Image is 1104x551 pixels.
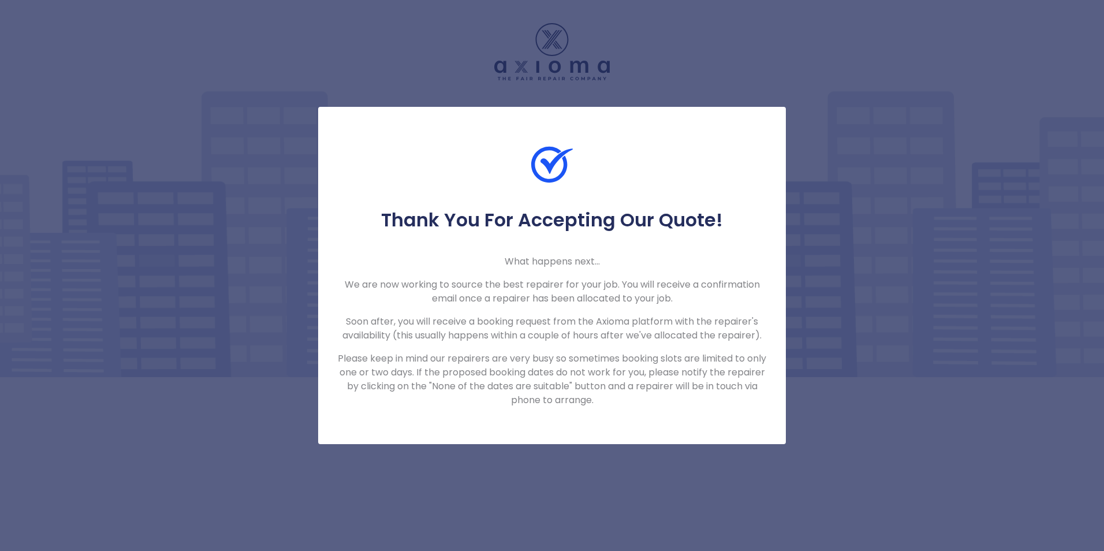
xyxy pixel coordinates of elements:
[337,315,767,342] p: Soon after, you will receive a booking request from the Axioma platform with the repairer's avail...
[337,255,767,269] p: What happens next...
[531,144,573,185] img: Check
[337,278,767,306] p: We are now working to source the best repairer for your job. You will receive a confirmation emai...
[337,209,767,232] h5: Thank You For Accepting Our Quote!
[337,352,767,407] p: Please keep in mind our repairers are very busy so sometimes booking slots are limited to only on...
